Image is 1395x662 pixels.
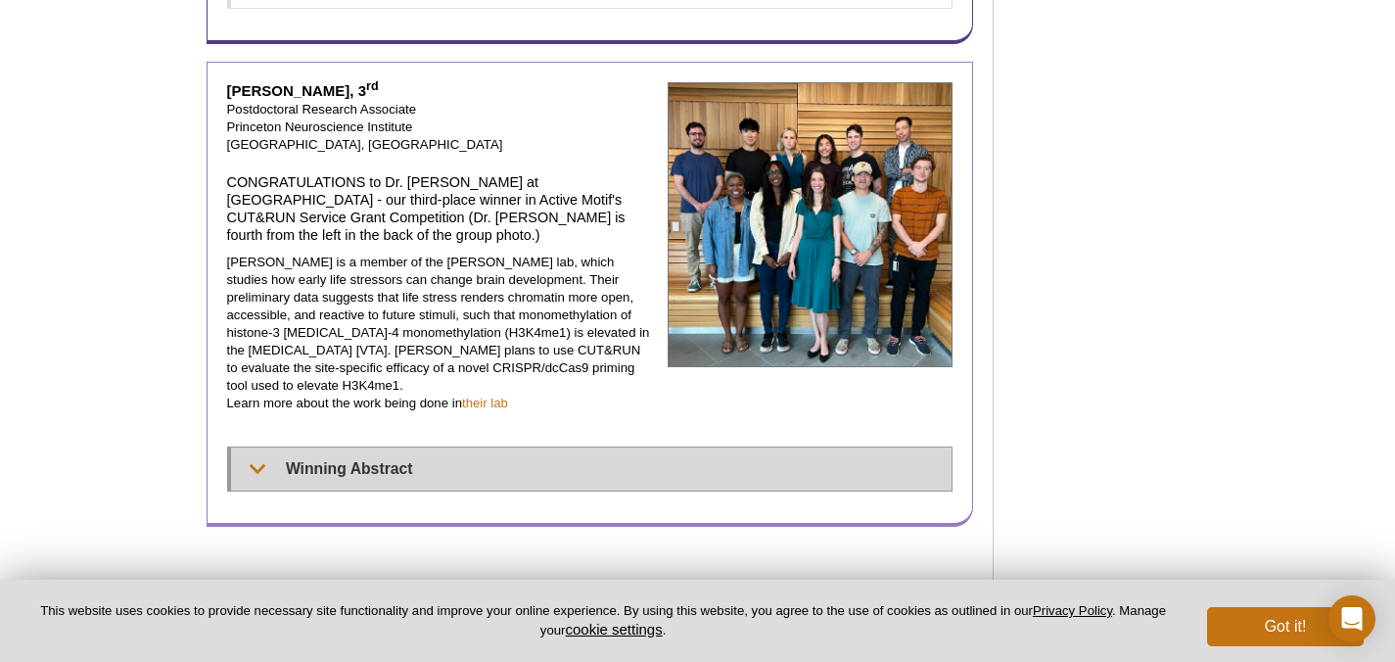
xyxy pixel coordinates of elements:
strong: [PERSON_NAME], 3 [227,82,379,99]
h4: CONGRATULATIONS to Dr. [PERSON_NAME] at [GEOGRAPHIC_DATA] - our third-place winner in Active Moti... [227,173,654,244]
a: Privacy Policy [1033,603,1112,618]
a: their lab [462,396,508,410]
span: [GEOGRAPHIC_DATA], [GEOGRAPHIC_DATA] [227,137,503,152]
sup: rd [366,79,379,93]
span: Princeton Neuroscience Institute [227,119,413,134]
summary: Winning Abstract [231,448,953,491]
img: Jay Kim [668,82,953,367]
span: Postdoctoral Research Associate [227,102,417,117]
div: Open Intercom Messenger [1328,595,1375,642]
p: [PERSON_NAME] is a member of the [PERSON_NAME] lab, which studies how early life stressors can ch... [227,254,654,412]
button: Got it! [1207,607,1364,646]
button: cookie settings [565,621,662,638]
p: This website uses cookies to provide necessary site functionality and improve your online experie... [31,602,1175,639]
